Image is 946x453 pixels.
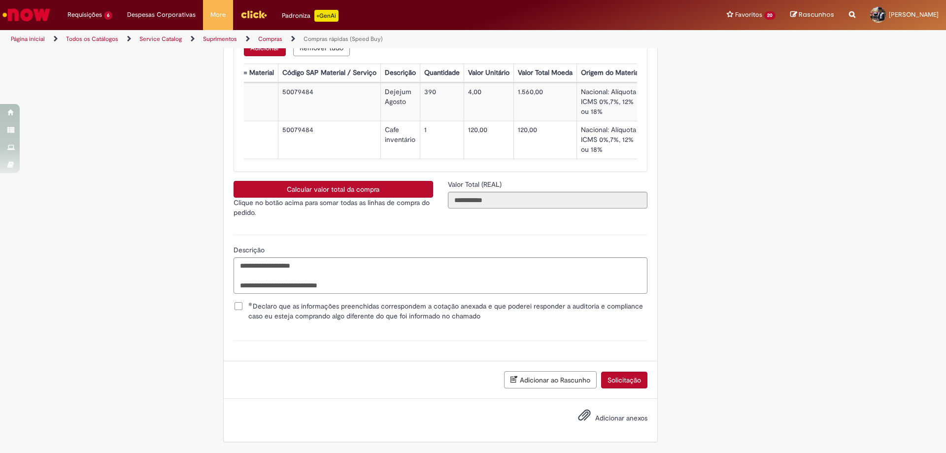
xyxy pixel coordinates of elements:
td: 1.560,00 [513,83,576,121]
span: More [210,10,226,20]
span: [PERSON_NAME] [889,10,939,19]
ul: Trilhas de página [7,30,623,48]
span: Somente leitura - Valor Total (REAL) [448,180,504,189]
td: 1 [420,121,464,159]
button: Remove all rows for Lista de Itens [293,39,350,56]
span: Favoritos [735,10,762,20]
span: 6 [104,11,112,20]
span: Requisições [68,10,102,20]
th: Descrição [380,64,420,82]
td: 50079484 [278,83,380,121]
span: Obrigatório Preenchido [248,302,253,306]
td: 120,00 [513,121,576,159]
th: Quantidade [420,64,464,82]
td: Nacional: Alíquota ICMS 0%,7%, 12% ou 18% [576,83,644,121]
th: Código SAP Material / Serviço [278,64,380,82]
label: Somente leitura - Valor Total (REAL) [448,179,504,189]
span: 20 [764,11,776,20]
td: Nacional: Alíquota ICMS 0%,7%, 12% ou 18% [576,121,644,159]
p: Clique no botão acima para somar todas as linhas de compra do pedido. [234,198,433,217]
img: ServiceNow [1,5,52,25]
span: Declaro que as informações preenchidas correspondem a cotação anexada e que poderei responder a a... [248,301,647,321]
button: Calcular valor total da compra [234,181,433,198]
th: Valor Total Moeda [513,64,576,82]
td: 120,00 [464,121,513,159]
a: Compras rápidas (Speed Buy) [304,35,383,43]
td: Cafe inventário [380,121,420,159]
textarea: Descrição [234,257,647,294]
input: Valor Total (REAL) [448,192,647,209]
span: Despesas Corporativas [127,10,196,20]
button: Adicionar anexos [575,406,593,429]
th: Valor Unitário [464,64,513,82]
a: Service Catalog [139,35,182,43]
td: Dejejum Agosto [380,83,420,121]
a: Compras [258,35,282,43]
a: Suprimentos [203,35,237,43]
p: +GenAi [314,10,338,22]
a: Rascunhos [790,10,834,20]
span: Descrição [234,245,267,254]
img: click_logo_yellow_360x200.png [240,7,267,22]
span: Rascunhos [799,10,834,19]
th: Origem do Material [576,64,644,82]
a: Todos os Catálogos [66,35,118,43]
td: 390 [420,83,464,121]
button: Solicitação [601,372,647,388]
td: 50079484 [278,121,380,159]
td: 4,00 [464,83,513,121]
button: Add a row for Lista de Itens [244,39,286,56]
div: Padroniza [282,10,338,22]
button: Adicionar ao Rascunho [504,371,597,388]
a: Página inicial [11,35,45,43]
span: Adicionar anexos [595,414,647,422]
